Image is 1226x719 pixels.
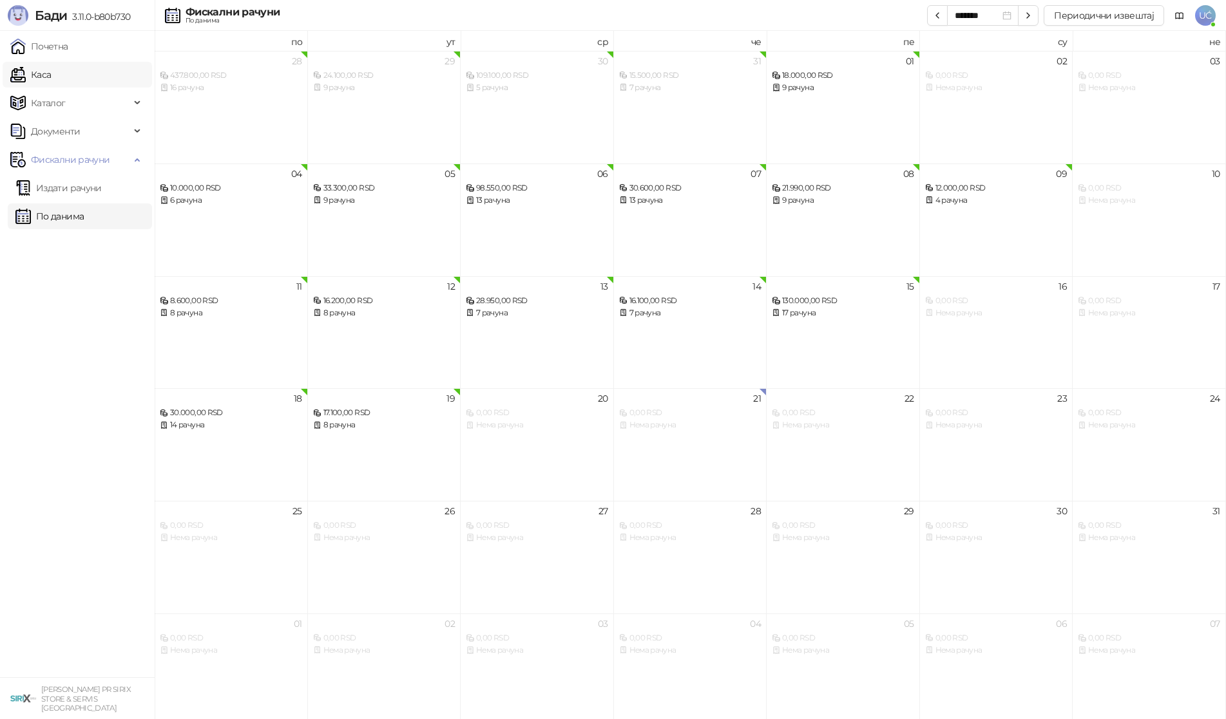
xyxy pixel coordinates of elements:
[461,388,614,501] td: 2025-08-20
[461,163,614,276] td: 2025-08-06
[308,276,461,389] td: 2025-08-12
[920,51,1073,163] td: 2025-08-02
[160,644,302,657] div: Нема рачуна
[10,62,51,88] a: Каса
[466,407,608,419] div: 0,00 RSD
[920,501,1073,613] td: 2025-08-30
[614,31,767,51] th: че
[160,295,302,307] div: 8.600,00 RSD
[1057,394,1067,403] div: 23
[155,51,308,163] td: 2025-07-28
[925,419,1068,431] div: Нема рачуна
[445,57,455,66] div: 29
[925,82,1068,94] div: Нема рачуна
[1073,163,1226,276] td: 2025-08-10
[597,169,608,178] div: 06
[925,182,1068,194] div: 12.000,00 RSD
[1078,70,1220,82] div: 0,00 RSD
[767,163,920,276] td: 2025-08-08
[160,519,302,532] div: 0,00 RSD
[445,619,455,628] div: 02
[313,70,455,82] div: 24.100,00 RSD
[925,632,1068,644] div: 0,00 RSD
[31,90,66,116] span: Каталог
[67,11,130,23] span: 3.11.0-b80b730
[772,307,914,319] div: 17 рачуна
[772,644,914,657] div: Нема рачуна
[767,51,920,163] td: 2025-08-01
[1078,307,1220,319] div: Нема рачуна
[1195,5,1216,26] span: UĆ
[461,31,614,51] th: ср
[1073,31,1226,51] th: не
[160,632,302,644] div: 0,00 RSD
[772,519,914,532] div: 0,00 RSD
[1056,169,1067,178] div: 09
[1078,407,1220,419] div: 0,00 RSD
[614,51,767,163] td: 2025-07-31
[619,519,761,532] div: 0,00 RSD
[1078,519,1220,532] div: 0,00 RSD
[313,182,455,194] div: 33.300,00 RSD
[461,51,614,163] td: 2025-07-30
[155,501,308,613] td: 2025-08-25
[598,394,608,403] div: 20
[160,194,302,207] div: 6 рачуна
[905,394,914,403] div: 22
[1210,619,1220,628] div: 07
[291,169,302,178] div: 04
[772,532,914,544] div: Нема рачуна
[772,407,914,419] div: 0,00 RSD
[1057,57,1067,66] div: 02
[767,276,920,389] td: 2025-08-15
[751,169,761,178] div: 07
[619,407,761,419] div: 0,00 RSD
[445,169,455,178] div: 05
[772,82,914,94] div: 9 рачуна
[614,501,767,613] td: 2025-08-28
[1044,5,1164,26] button: Периодични извештај
[772,70,914,82] div: 18.000,00 RSD
[1169,5,1190,26] a: Документација
[160,407,302,419] div: 30.000,00 RSD
[1058,282,1067,291] div: 16
[308,388,461,501] td: 2025-08-19
[155,388,308,501] td: 2025-08-18
[10,686,36,711] img: 64x64-companyLogo-cb9a1907-c9b0-4601-bb5e-5084e694c383.png
[753,394,761,403] div: 21
[308,163,461,276] td: 2025-08-05
[466,419,608,431] div: Нема рачуна
[619,419,761,431] div: Нема рачуна
[466,644,608,657] div: Нема рачуна
[920,388,1073,501] td: 2025-08-23
[1078,194,1220,207] div: Нема рачуна
[772,419,914,431] div: Нема рачуна
[1073,51,1226,163] td: 2025-08-03
[41,685,131,713] small: [PERSON_NAME] PR SIRIX STORE & SERVIS [GEOGRAPHIC_DATA]
[308,501,461,613] td: 2025-08-26
[619,644,761,657] div: Нема рачуна
[313,644,455,657] div: Нема рачуна
[619,295,761,307] div: 16.100,00 RSD
[925,407,1068,419] div: 0,00 RSD
[15,175,102,201] a: Издати рачуни
[598,57,608,66] div: 30
[1210,57,1220,66] div: 03
[904,507,914,516] div: 29
[461,276,614,389] td: 2025-08-13
[925,532,1068,544] div: Нема рачуна
[906,282,914,291] div: 15
[925,644,1068,657] div: Нема рачуна
[772,194,914,207] div: 9 рачуна
[772,632,914,644] div: 0,00 RSD
[1078,632,1220,644] div: 0,00 RSD
[598,619,608,628] div: 03
[447,282,455,291] div: 12
[313,194,455,207] div: 9 рачуна
[920,31,1073,51] th: су
[8,5,28,26] img: Logo
[772,295,914,307] div: 130.000,00 RSD
[925,519,1068,532] div: 0,00 RSD
[292,507,302,516] div: 25
[619,632,761,644] div: 0,00 RSD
